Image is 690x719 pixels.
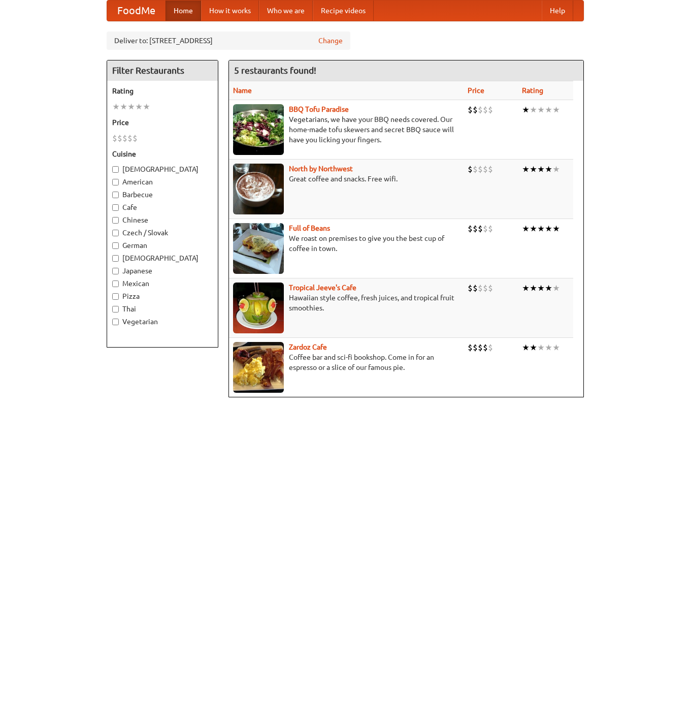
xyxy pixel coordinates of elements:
a: Tropical Jeeve's Cafe [289,284,356,292]
li: $ [117,133,122,144]
li: $ [483,223,488,234]
img: tofuparadise.jpg [233,104,284,155]
li: ★ [530,283,537,294]
li: ★ [537,223,545,234]
label: Mexican [112,278,213,289]
li: ★ [537,104,545,115]
input: American [112,179,119,185]
label: Thai [112,304,213,314]
li: $ [488,223,493,234]
li: $ [133,133,138,144]
li: $ [478,342,483,353]
input: Chinese [112,217,119,224]
li: $ [478,283,483,294]
li: $ [127,133,133,144]
li: $ [468,283,473,294]
div: Deliver to: [STREET_ADDRESS] [107,32,350,50]
li: ★ [545,223,552,234]
a: Zardoz Cafe [289,343,327,351]
li: $ [112,133,117,144]
input: Mexican [112,280,119,287]
li: ★ [522,283,530,294]
a: Name [233,86,252,95]
li: $ [473,104,478,115]
li: $ [488,342,493,353]
a: Change [318,36,343,46]
p: We roast on premises to give you the best cup of coffee in town. [233,233,459,254]
a: Recipe videos [313,1,374,21]
input: [DEMOGRAPHIC_DATA] [112,255,119,262]
a: Full of Beans [289,224,330,232]
p: Vegetarians, we have your BBQ needs covered. Our home-made tofu skewers and secret BBQ sauce will... [233,114,459,145]
input: Pizza [112,293,119,300]
label: Vegetarian [112,317,213,327]
li: $ [488,104,493,115]
label: German [112,240,213,251]
label: American [112,177,213,187]
img: zardoz.jpg [233,342,284,393]
li: ★ [552,164,560,175]
input: Czech / Slovak [112,230,119,236]
li: $ [488,164,493,175]
label: Japanese [112,266,213,276]
li: $ [468,223,473,234]
li: $ [483,342,488,353]
input: German [112,242,119,249]
li: ★ [120,101,127,112]
input: [DEMOGRAPHIC_DATA] [112,166,119,173]
p: Great coffee and snacks. Free wifi. [233,174,459,184]
img: jeeves.jpg [233,283,284,333]
li: ★ [112,101,120,112]
li: $ [488,283,493,294]
li: ★ [135,101,143,112]
input: Cafe [112,204,119,211]
li: ★ [537,164,545,175]
li: $ [483,164,488,175]
li: $ [478,164,483,175]
li: ★ [545,342,552,353]
li: $ [122,133,127,144]
li: ★ [522,342,530,353]
a: How it works [201,1,259,21]
li: ★ [522,223,530,234]
li: ★ [522,164,530,175]
input: Thai [112,306,119,312]
li: ★ [552,283,560,294]
input: Barbecue [112,192,119,198]
li: ★ [127,101,135,112]
h5: Price [112,117,213,128]
li: $ [483,104,488,115]
a: Home [166,1,201,21]
b: BBQ Tofu Paradise [289,105,349,113]
li: ★ [537,283,545,294]
input: Japanese [112,268,119,274]
label: Chinese [112,215,213,225]
p: Hawaiian style coffee, fresh juices, and tropical fruit smoothies. [233,293,459,313]
li: $ [473,164,478,175]
li: ★ [530,223,537,234]
img: north.jpg [233,164,284,214]
label: [DEMOGRAPHIC_DATA] [112,164,213,174]
input: Vegetarian [112,319,119,325]
li: ★ [545,164,552,175]
a: FoodMe [107,1,166,21]
li: ★ [143,101,150,112]
label: Pizza [112,291,213,301]
li: $ [468,342,473,353]
a: Who we are [259,1,313,21]
li: $ [478,223,483,234]
a: Help [542,1,573,21]
li: $ [468,164,473,175]
p: Coffee bar and sci-fi bookshop. Come in for an espresso or a slice of our famous pie. [233,352,459,372]
a: North by Northwest [289,165,353,173]
img: beans.jpg [233,223,284,274]
label: [DEMOGRAPHIC_DATA] [112,253,213,263]
li: ★ [537,342,545,353]
li: ★ [522,104,530,115]
li: ★ [530,104,537,115]
li: ★ [552,342,560,353]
